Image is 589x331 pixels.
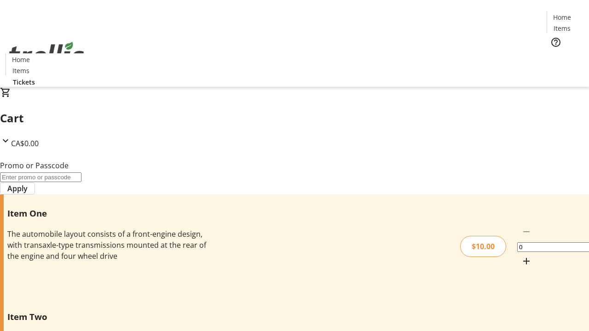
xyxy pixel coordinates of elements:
[11,138,39,148] span: CA$0.00
[460,236,506,257] div: $10.00
[554,53,576,63] span: Tickets
[6,77,42,87] a: Tickets
[517,252,536,270] button: Increment by one
[7,183,28,194] span: Apply
[6,32,87,78] img: Orient E2E Organization m8b8QOTwRL's Logo
[553,12,571,22] span: Home
[13,77,35,87] span: Tickets
[12,66,29,75] span: Items
[6,55,35,64] a: Home
[7,207,208,220] h3: Item One
[547,12,577,22] a: Home
[7,228,208,262] div: The automobile layout consists of a front-engine design, with transaxle-type transmissions mounte...
[12,55,30,64] span: Home
[547,33,565,51] button: Help
[547,23,577,33] a: Items
[6,66,35,75] a: Items
[547,53,583,63] a: Tickets
[554,23,571,33] span: Items
[7,310,208,323] h3: Item Two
